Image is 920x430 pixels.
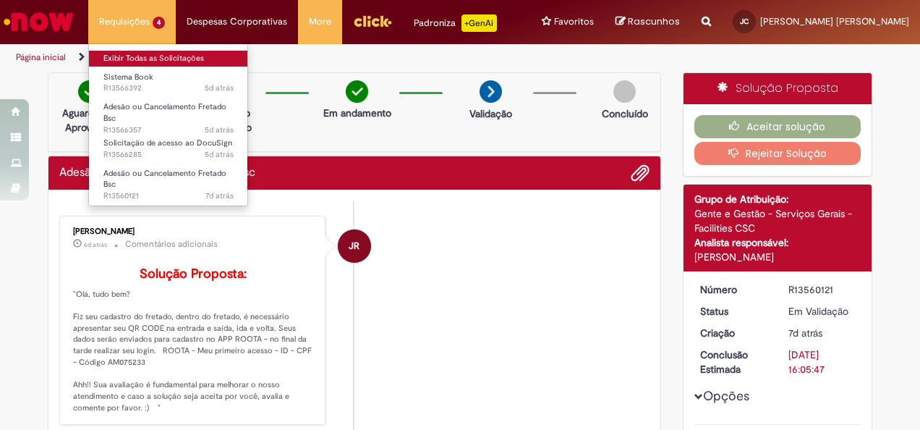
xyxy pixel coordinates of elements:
span: R13566285 [103,149,234,161]
span: JC [740,17,749,26]
time: 23/09/2025 16:08:54 [205,190,234,201]
ul: Requisições [88,43,248,206]
img: check-circle-green.png [346,80,368,103]
span: More [309,14,331,29]
time: 24/09/2025 12:51:40 [84,240,107,249]
span: R13566357 [103,125,234,136]
div: [PERSON_NAME] [694,250,861,264]
button: Adicionar anexos [631,164,649,182]
span: 6d atrás [84,240,107,249]
div: 23/09/2025 16:08:53 [788,326,856,340]
div: Grupo de Atribuição: [694,192,861,206]
img: ServiceNow [1,7,76,36]
a: Aberto R13566392 : Sistema Book [89,69,248,96]
span: Requisições [99,14,150,29]
img: arrow-next.png [480,80,502,103]
p: "Olá, tudo bem? Fiz seu cadastro do fretado, dentro do fretado, é necessário apresentar seu QR CO... [73,267,314,414]
span: 5d atrás [205,149,234,160]
dt: Status [689,304,778,319]
time: 25/09/2025 12:15:47 [205,83,234,93]
small: Comentários adicionais [125,238,218,250]
button: Rejeitar Solução [694,142,861,165]
a: Aberto R13566285 : Solicitação de acesso ao DocuSign [89,135,248,162]
img: click_logo_yellow_360x200.png [353,10,392,32]
a: Página inicial [16,51,66,63]
span: 7d atrás [205,190,234,201]
span: [PERSON_NAME] [PERSON_NAME] [760,15,909,28]
div: Padroniza [414,14,497,32]
span: Sistema Book [103,72,153,83]
div: [PERSON_NAME] [73,227,314,236]
span: Favoritos [554,14,594,29]
time: 23/09/2025 16:08:53 [788,326,822,340]
p: Concluído [602,106,648,121]
dt: Número [689,282,778,297]
ul: Trilhas de página [11,44,602,71]
span: Rascunhos [628,14,680,28]
p: Validação [469,106,512,121]
time: 25/09/2025 11:54:58 [205,149,234,160]
div: Jhully Rodrigues [338,229,371,263]
span: Solicitação de acesso ao DocuSign [103,138,232,148]
time: 25/09/2025 12:08:34 [205,125,234,135]
div: Solução Proposta [683,73,872,104]
div: Analista responsável: [694,235,861,250]
img: check-circle-green.png [78,80,101,103]
a: Exibir Todas as Solicitações [89,51,248,67]
span: 4 [153,17,165,29]
div: R13560121 [788,282,856,297]
p: Aguardando Aprovação [54,106,124,135]
p: Em andamento [323,106,391,120]
img: img-circle-grey.png [613,80,636,103]
dt: Conclusão Estimada [689,347,778,376]
span: R13566392 [103,83,234,94]
p: +GenAi [461,14,497,32]
div: Gente e Gestão - Serviços Gerais - Facilities CSC [694,206,861,235]
span: 5d atrás [205,125,234,135]
span: Adesão ou Cancelamento Fretado Bsc [103,168,226,190]
span: Despesas Corporativas [187,14,287,29]
button: Aceitar solução [694,115,861,138]
div: Em Validação [788,304,856,319]
span: 7d atrás [788,326,822,340]
span: Adesão ou Cancelamento Fretado Bsc [103,101,226,124]
div: [DATE] 16:05:47 [788,347,856,376]
a: Aberto R13560121 : Adesão ou Cancelamento Fretado Bsc [89,166,248,197]
b: Solução Proposta: [140,266,247,282]
a: Rascunhos [616,15,680,29]
dt: Criação [689,326,778,340]
span: JR [349,229,359,264]
span: R13560121 [103,190,234,202]
span: 5d atrás [205,83,234,93]
a: Aberto R13566357 : Adesão ou Cancelamento Fretado Bsc [89,99,248,130]
h2: Adesão ou Cancelamento Fretado Bsc Histórico de tíquete [59,166,255,180]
